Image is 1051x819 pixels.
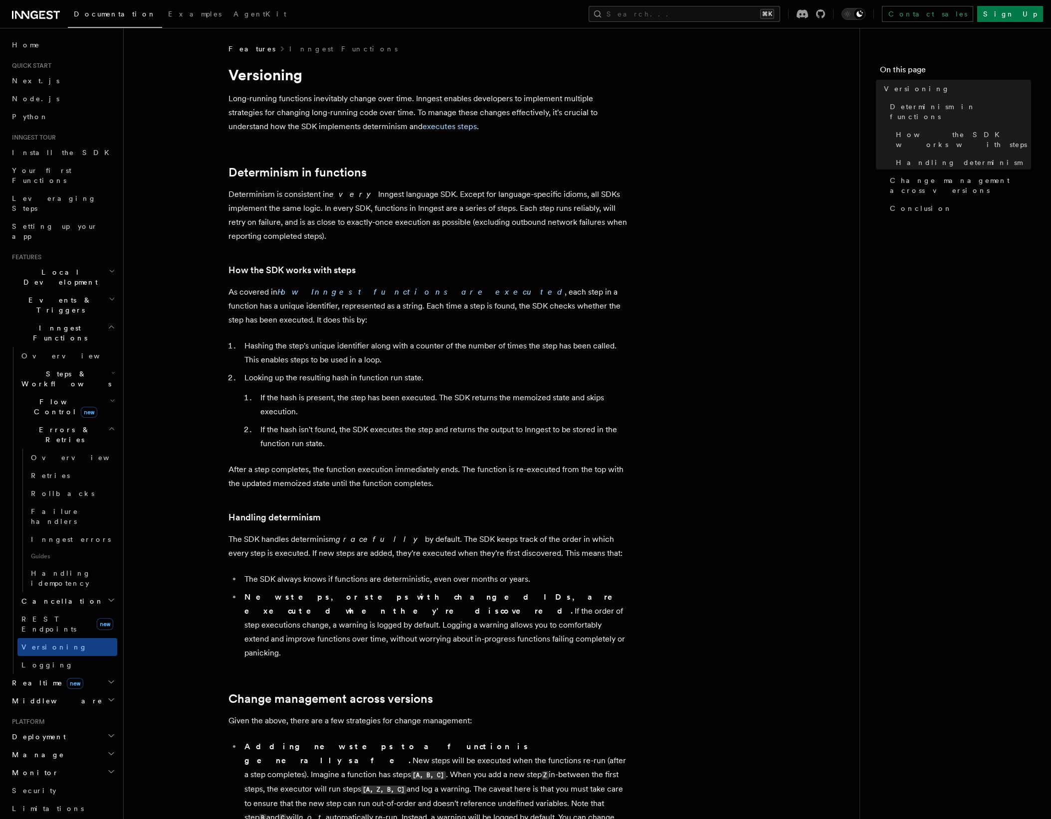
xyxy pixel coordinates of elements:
span: Features [8,253,41,261]
a: Leveraging Steps [8,189,117,217]
span: Cancellation [17,596,104,606]
button: Toggle dark mode [841,8,865,20]
a: Determinism in functions [886,98,1031,126]
span: Inngest Functions [8,323,108,343]
span: Failure handlers [31,507,78,525]
a: Handling determinism [228,510,321,524]
li: If the order of step executions change, a warning is logged by default . Logging a warning allows... [241,590,628,660]
a: AgentKit [227,3,292,27]
button: Manage [8,746,117,764]
span: Versioning [884,84,950,94]
span: Install the SDK [12,149,115,157]
p: After a step completes, the function execution immediately ends. The function is re-executed from... [228,463,628,491]
a: REST Endpointsnew [17,610,117,638]
span: Features [228,44,275,54]
a: Documentation [68,3,162,28]
a: Failure handlers [27,502,117,530]
span: Node.js [12,95,59,103]
button: Errors & Retries [17,421,117,449]
a: How Inngest functions are executed [277,287,565,297]
span: How the SDK works with steps [896,130,1031,150]
li: The SDK always knows if functions are deterministic, even over months or years. [241,572,628,586]
a: Versioning [17,638,117,656]
span: Rollbacks [31,490,94,497]
li: Hashing the step's unique identifier along with a counter of the number of times the step has bee... [241,339,628,367]
span: Home [12,40,40,50]
span: Setting up your app [12,222,98,240]
a: Retries [27,467,117,485]
a: Security [8,782,117,800]
a: Sign Up [977,6,1043,22]
a: Python [8,108,117,126]
a: executes steps [422,122,477,131]
span: Determinism in functions [890,102,1031,122]
p: Long-running functions inevitably change over time. Inngest enables developers to implement multi... [228,92,628,134]
span: Logging [21,661,73,669]
p: Given the above, there are a few strategies for change management: [228,714,628,728]
span: Handling determinism [896,158,1022,167]
span: Inngest errors [31,535,111,543]
button: Events & Triggers [8,291,117,319]
a: Limitations [8,800,117,818]
button: Flow Controlnew [17,393,117,421]
span: Manage [8,750,64,760]
span: Events & Triggers [8,295,109,315]
span: Steps & Workflows [17,369,111,389]
a: Next.js [8,72,117,90]
a: Handling idempotency [27,564,117,592]
a: Your first Functions [8,162,117,189]
h1: Versioning [228,66,628,84]
a: Conclusion [886,199,1031,217]
code: [A, B, C] [411,771,446,780]
span: Inngest tour [8,134,56,142]
strong: Adding new steps to a function is generally safe. [244,742,529,765]
a: Inngest errors [27,530,117,548]
span: Local Development [8,267,109,287]
span: Versioning [21,643,87,651]
a: Install the SDK [8,144,117,162]
kbd: ⌘K [760,9,774,19]
button: Cancellation [17,592,117,610]
a: Logging [17,656,117,674]
a: Handling determinism [892,154,1031,171]
span: Next.js [12,77,59,85]
code: [A, Z, B, C] [361,786,407,794]
span: Deployment [8,732,66,742]
span: Your first Functions [12,166,71,184]
p: As covered in , each step in a function has a unique identifier, represented as a string. Each ti... [228,285,628,327]
span: Retries [31,472,70,480]
span: Middleware [8,696,103,706]
a: Examples [162,3,227,27]
span: Overview [31,454,134,462]
li: If the hash isn't found, the SDK executes the step and returns the output to Inngest to be stored... [257,423,628,451]
span: REST Endpoints [21,615,76,633]
div: Inngest Functions [8,347,117,674]
span: Overview [21,352,124,360]
span: Realtime [8,678,83,688]
span: new [67,678,83,689]
a: Versioning [880,80,1031,98]
a: Contact sales [882,6,973,22]
span: Documentation [74,10,156,18]
span: new [81,407,97,418]
span: Quick start [8,62,51,70]
a: Change management across versions [228,692,433,706]
span: Change management across versions [890,175,1031,195]
a: Node.js [8,90,117,108]
a: Inngest Functions [289,44,398,54]
a: Change management across versions [886,171,1031,199]
span: Platform [8,718,45,726]
a: Setting up your app [8,217,117,245]
button: Deployment [8,728,117,746]
button: Steps & Workflows [17,365,117,393]
strong: New steps, or steps with changed IDs, are executed when they're discovered. [244,592,627,616]
code: Z [542,771,549,780]
li: Looking up the resulting hash in function run state. [241,371,628,451]
span: Limitations [12,805,84,813]
span: new [97,618,113,630]
span: Flow Control [17,397,110,417]
span: Errors & Retries [17,425,108,445]
button: Inngest Functions [8,319,117,347]
span: Conclusion [890,203,952,213]
p: Determinism is consistent in Inngest language SDK. Except for language-specific idioms, all SDKs ... [228,187,628,243]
